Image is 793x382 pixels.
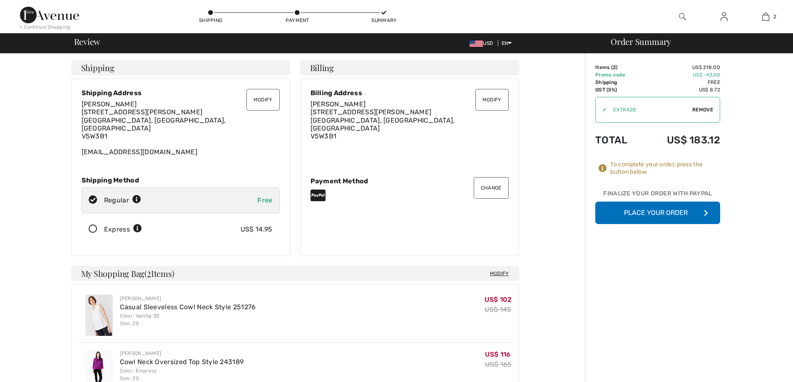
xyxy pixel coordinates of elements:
[613,64,616,70] span: 2
[714,12,734,22] a: Sign In
[198,17,223,24] div: Shipping
[485,360,512,368] s: US$ 165
[104,195,141,205] div: Regular
[82,176,280,184] div: Shipping Method
[246,89,280,111] button: Modify
[595,189,720,202] div: Finalize Your Order with PayPal
[257,196,272,204] span: Free
[642,126,720,154] td: US$ 183.12
[120,303,256,311] a: Casual Sleeveless Cowl Neck Style 251276
[607,97,692,122] input: Promo code
[595,126,642,154] td: Total
[773,13,776,20] span: 2
[595,79,642,86] td: Shipping
[82,108,226,140] span: [STREET_ADDRESS][PERSON_NAME] [GEOGRAPHIC_DATA], [GEOGRAPHIC_DATA], [GEOGRAPHIC_DATA] V5W3B1
[20,7,79,23] img: 1ère Avenue
[104,224,142,234] div: Express
[485,306,511,313] s: US$ 145
[144,268,174,279] span: ( Items)
[596,106,607,113] div: ✔
[745,12,786,22] a: 2
[285,17,310,24] div: Payment
[470,40,496,46] span: USD
[470,40,483,47] img: US Dollar
[71,266,519,281] h4: My Shopping Bag
[147,267,151,278] span: 2
[120,295,256,302] div: [PERSON_NAME]
[120,367,244,382] div: Color: Empress Size: 20
[490,269,509,278] span: Modify
[642,64,720,71] td: US$ 218.00
[642,86,720,94] td: US$ 8.72
[475,89,509,111] button: Modify
[642,71,720,79] td: US$ -43.60
[311,177,509,185] div: Payment Method
[74,37,100,46] span: Review
[485,350,510,358] span: US$ 116
[82,100,280,156] div: [EMAIL_ADDRESS][DOMAIN_NAME]
[595,202,720,224] button: Place Your Order
[82,100,137,108] span: [PERSON_NAME]
[120,350,244,357] div: [PERSON_NAME]
[762,12,769,22] img: My Bag
[595,64,642,71] td: Items ( )
[474,177,509,199] button: Change
[595,71,642,79] td: Promo code
[371,17,396,24] div: Summary
[81,64,114,72] span: Shipping
[310,64,334,72] span: Billing
[485,296,512,303] span: US$ 102
[311,108,455,140] span: [STREET_ADDRESS][PERSON_NAME] [GEOGRAPHIC_DATA], [GEOGRAPHIC_DATA], [GEOGRAPHIC_DATA] V5W3B1
[85,295,113,336] img: Casual Sleeveless Cowl Neck Style 251276
[20,23,70,31] div: < Continue Shopping
[610,161,720,176] div: To complete your order, press the button below.
[311,100,366,108] span: [PERSON_NAME]
[721,12,728,22] img: My Info
[311,89,509,97] div: Billing Address
[595,86,642,94] td: GST (5%)
[241,224,273,234] div: US$ 14.95
[679,12,686,22] img: search the website
[692,106,713,113] span: Remove
[642,79,720,86] td: Free
[82,89,280,97] div: Shipping Address
[120,358,244,366] a: Cowl Neck Oversized Top Style 243189
[601,37,788,46] div: Order Summary
[502,40,512,46] span: EN
[120,312,256,327] div: Color: Vanilla 30 Size: 20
